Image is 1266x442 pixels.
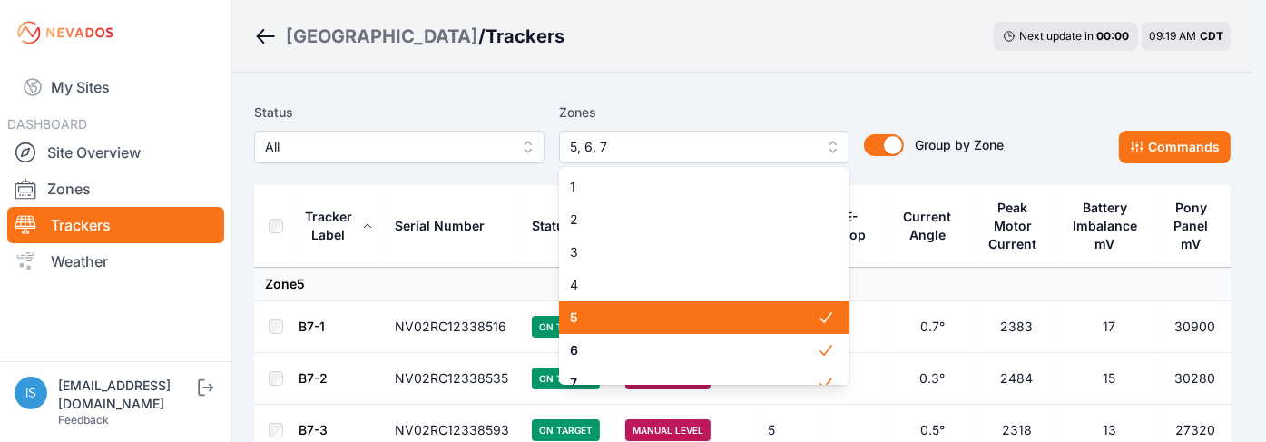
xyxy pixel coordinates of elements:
[570,178,817,196] span: 1
[570,309,817,327] span: 5
[570,243,817,261] span: 3
[570,136,813,158] span: 5, 6, 7
[570,211,817,229] span: 2
[570,276,817,294] span: 4
[570,374,817,392] span: 7
[570,341,817,359] span: 6
[559,131,849,163] button: 5, 6, 7
[559,167,849,385] div: 5, 6, 7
